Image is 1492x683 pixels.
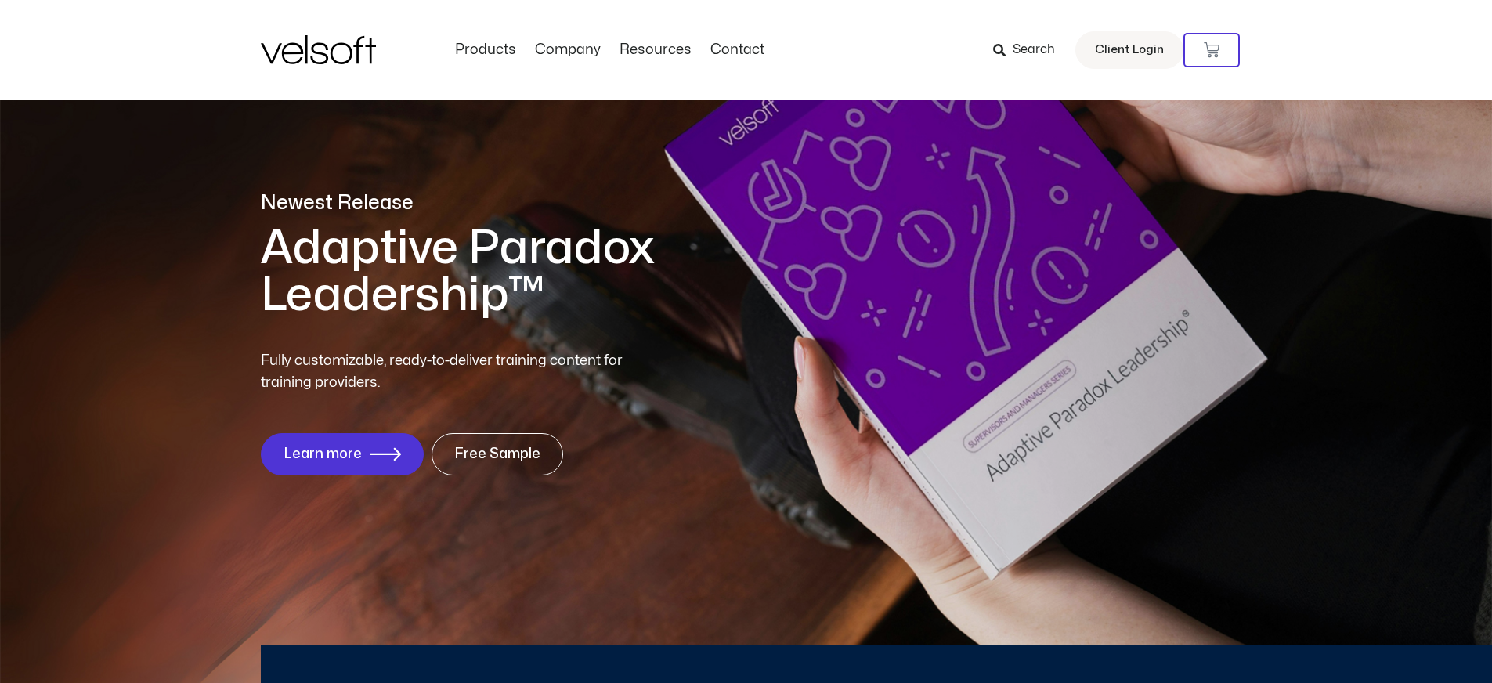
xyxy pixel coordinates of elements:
span: Learn more [284,446,362,462]
a: ProductsMenu Toggle [446,42,526,59]
a: Client Login [1075,31,1183,69]
img: Velsoft Training Materials [261,35,376,64]
span: Client Login [1095,40,1164,60]
a: ContactMenu Toggle [701,42,774,59]
a: Learn more [261,433,424,475]
p: Newest Release [261,190,833,217]
a: Free Sample [432,433,563,475]
h1: Adaptive Paradox Leadership™ [261,225,833,319]
nav: Menu [446,42,774,59]
p: Fully customizable, ready-to-deliver training content for training providers. [261,350,651,394]
a: CompanyMenu Toggle [526,42,610,59]
span: Free Sample [454,446,540,462]
span: Search [1013,40,1055,60]
a: Search [993,37,1066,63]
a: ResourcesMenu Toggle [610,42,701,59]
